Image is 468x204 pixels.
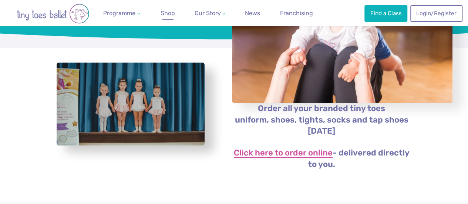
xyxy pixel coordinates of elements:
span: News [245,10,260,17]
a: Find a Class [364,5,407,21]
a: Click here to order online [234,149,333,158]
a: Login/Register [410,5,462,21]
a: Our Story [191,6,228,21]
img: tiny toes ballet [9,4,97,24]
a: News [242,6,263,21]
span: Franchising [280,10,313,17]
span: Programme [103,10,135,17]
a: Franchising [277,6,316,21]
span: Shop [161,10,175,17]
p: Order all your branded tiny toes uniform, shoes, tights, socks and tap shoes [DATE] [232,103,412,137]
a: Shop [158,6,178,21]
a: View full-size image [57,63,205,146]
p: - delivered directly to you. [232,147,412,170]
a: Programme [100,6,143,21]
span: Our Story [194,10,220,17]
